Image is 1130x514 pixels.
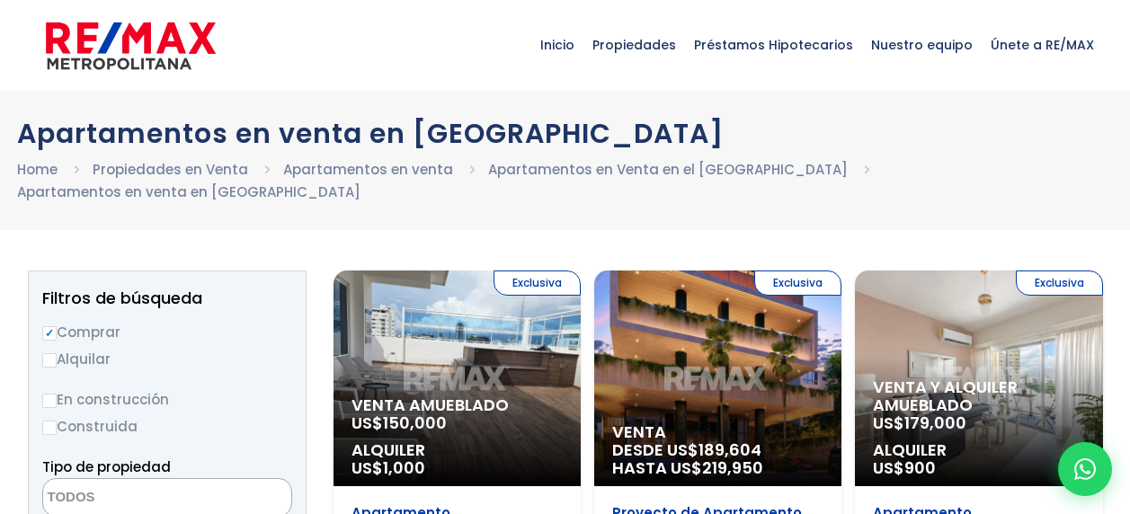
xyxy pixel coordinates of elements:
label: Alquilar [42,348,292,370]
input: En construcción [42,394,57,408]
label: En construcción [42,388,292,411]
span: Nuestro equipo [862,18,982,72]
span: Venta [612,423,823,441]
span: US$ [873,412,966,434]
label: Comprar [42,321,292,343]
label: Construida [42,415,292,438]
a: Apartamentos en venta [283,160,453,179]
span: Venta y alquiler amueblado [873,378,1084,414]
span: 219,950 [702,456,763,479]
span: Alquiler [351,441,563,459]
a: Apartamentos en Venta en el [GEOGRAPHIC_DATA] [488,160,848,179]
h2: Filtros de búsqueda [42,289,292,307]
span: Venta Amueblado [351,396,563,414]
a: Home [17,160,58,179]
input: Alquilar [42,353,57,368]
span: US$ [351,456,425,479]
span: Únete a RE/MAX [982,18,1103,72]
span: 150,000 [383,412,447,434]
span: 189,604 [698,439,761,461]
span: Exclusiva [1016,270,1103,296]
span: Inicio [531,18,583,72]
img: remax-metropolitana-logo [46,19,216,73]
input: Comprar [42,326,57,341]
span: Tipo de propiedad [42,457,171,476]
span: 179,000 [904,412,966,434]
li: Apartamentos en venta en [GEOGRAPHIC_DATA] [17,181,360,203]
span: DESDE US$ [612,441,823,477]
span: Propiedades [583,18,685,72]
span: Exclusiva [754,270,841,296]
a: Propiedades en Venta [93,160,248,179]
span: US$ [351,412,447,434]
h1: Apartamentos en venta en [GEOGRAPHIC_DATA] [17,118,1114,149]
span: 900 [904,456,936,479]
span: Préstamos Hipotecarios [685,18,862,72]
input: Construida [42,421,57,435]
span: Exclusiva [494,270,581,296]
span: US$ [873,456,936,479]
span: 1,000 [383,456,425,479]
span: Alquiler [873,441,1084,459]
span: HASTA US$ [612,459,823,477]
